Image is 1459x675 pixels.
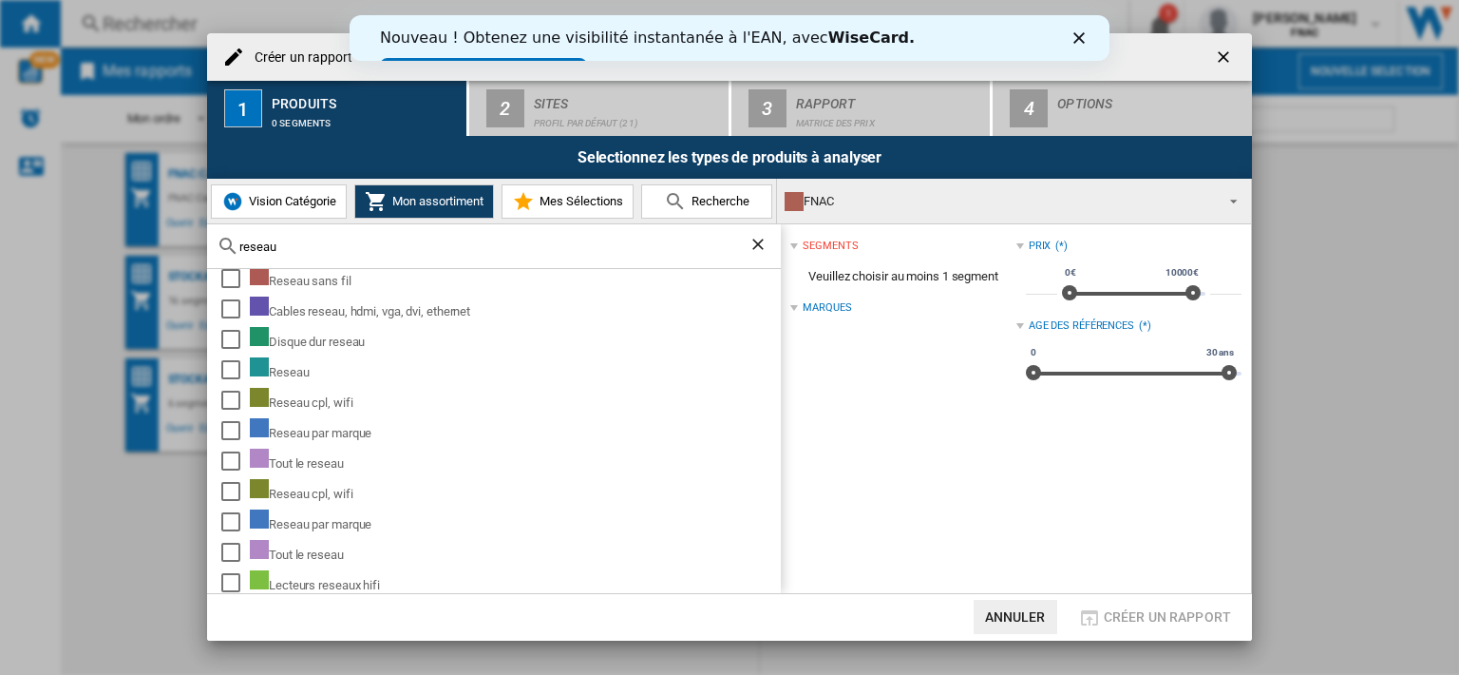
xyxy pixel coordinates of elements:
[993,81,1252,136] button: 4 Options
[250,540,778,565] div: Tout le reseau
[207,81,468,136] button: 1 Produits 0 segments
[502,184,634,219] button: Mes Sélections
[211,184,347,219] button: Vision Catégorie
[221,418,250,443] md-checkbox: Select
[250,297,778,321] div: Cables reseau, hdmi, vga, dvi, ethernet
[796,108,983,128] div: Matrice des prix
[748,89,786,127] div: 3
[1010,89,1048,127] div: 4
[221,540,250,565] md-checkbox: Select
[1214,48,1237,70] ng-md-icon: getI18NText('BUTTONS.CLOSE_DIALOG')
[221,570,250,595] md-checkbox: Select
[785,188,1213,215] div: FNAC
[1028,345,1039,360] span: 0
[250,388,778,413] div: Reseau cpl, wifi
[388,194,483,208] span: Mon assortiment
[207,136,1252,179] div: Selectionnez les types de produits à analyser
[250,570,778,595] div: Lecteurs reseaux hifi
[796,88,983,108] div: Rapport
[1206,38,1244,76] button: getI18NText('BUTTONS.CLOSE_DIALOG')
[221,479,250,504] md-checkbox: Select
[250,357,778,382] div: Reseau
[535,194,623,208] span: Mes Sélections
[250,418,778,443] div: Reseau par marque
[469,81,730,136] button: 2 Sites Profil par défaut (21)
[250,510,778,534] div: Reseau par marque
[534,88,721,108] div: Sites
[803,239,858,254] div: segments
[221,357,250,382] md-checkbox: Select
[221,297,250,321] md-checkbox: Select
[30,43,237,66] a: Essayez dès maintenant !
[221,190,244,213] img: wiser-icon-blue.png
[221,510,250,534] md-checkbox: Select
[250,327,778,352] div: Disque dur reseau
[221,388,250,413] md-checkbox: Select
[245,48,353,67] h4: Créer un rapport
[244,194,336,208] span: Vision Catégorie
[803,300,851,316] div: Marques
[1029,318,1134,334] div: Age des références
[224,89,262,127] div: 1
[486,89,524,127] div: 2
[250,266,778,291] div: Reseau sans fil
[272,108,459,128] div: 0 segments
[974,600,1057,634] button: Annuler
[250,449,778,473] div: Tout le reseau
[239,240,748,254] input: Rechercher dans les Sites
[1062,265,1079,280] span: 0€
[1203,345,1237,360] span: 30 ans
[687,194,749,208] span: Recherche
[221,449,250,473] md-checkbox: Select
[1163,265,1202,280] span: 10000€
[250,479,778,504] div: Reseau cpl, wifi
[748,235,771,258] ng-md-icon: Effacer la recherche
[1029,239,1052,254] div: Prix
[731,81,993,136] button: 3 Rapport Matrice des prix
[221,266,250,291] md-checkbox: Select
[221,327,250,352] md-checkbox: Select
[1072,600,1237,634] button: Créer un rapport
[1104,609,1231,625] span: Créer un rapport
[350,15,1109,61] iframe: Intercom live chat bannière
[641,184,772,219] button: Recherche
[534,108,721,128] div: Profil par défaut (21)
[790,259,1015,295] span: Veuillez choisir au moins 1 segment
[272,88,459,108] div: Produits
[724,17,743,29] div: Fermer
[354,184,494,219] button: Mon assortiment
[1057,88,1244,108] div: Options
